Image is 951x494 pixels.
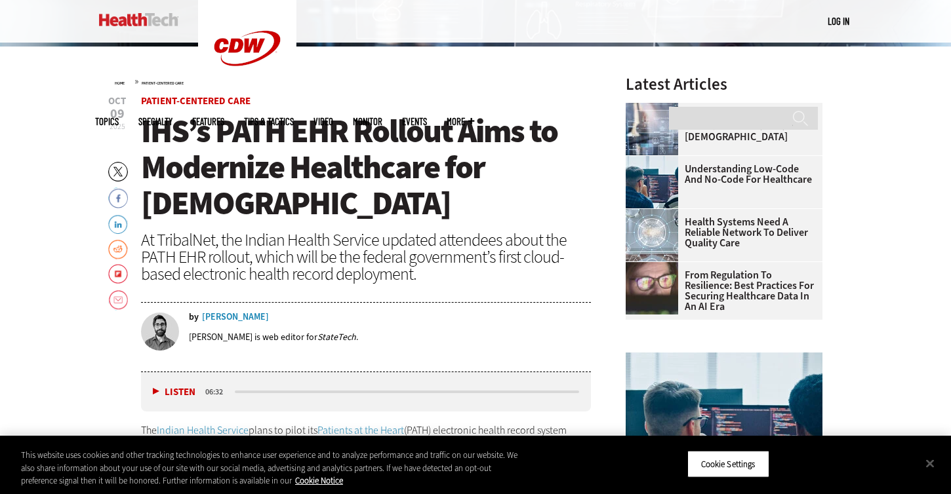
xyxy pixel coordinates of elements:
a: Indian Health Service [157,423,249,437]
img: Coworkers coding [626,156,678,208]
img: woman wearing glasses looking at healthcare data on screen [626,262,678,314]
span: by [189,313,199,322]
div: This website uses cookies and other tracking technologies to enhance user experience and to analy... [21,449,523,487]
a: Log in [828,15,849,27]
img: Electronic health records [626,103,678,155]
span: IHS’s PATH EHR Rollout Aims to Modernize Healthcare for [DEMOGRAPHIC_DATA] [141,109,557,225]
p: The plans to pilot its (PATH) electronic health record system at in [US_STATE] starting summer 20... [141,422,591,489]
a: Tips & Tactics [244,117,294,126]
em: StateTech [317,331,356,343]
a: CDW [198,86,296,100]
img: Healthcare networking [626,209,678,261]
a: MonITor [353,117,382,126]
span: Topics [95,117,119,126]
div: duration [203,386,233,398]
div: At TribalNet, the Indian Health Service updated attendees about the PATH EHR rollout, which will ... [141,231,591,282]
a: More information about your privacy [295,475,343,486]
a: From Regulation to Resilience: Best Practices for Securing Healthcare Data in an AI Era [626,270,815,312]
a: Understanding Low-Code and No-Code for Healthcare [626,164,815,185]
a: Healthcare networking [626,209,685,219]
a: IHS’s PATH EHR Rollout Aims to Modernize Healthcare for [DEMOGRAPHIC_DATA] [626,111,815,142]
a: woman wearing glasses looking at healthcare data on screen [626,262,685,273]
a: [PERSON_NAME] [202,313,269,322]
img: Dominick Sorrentino [141,313,179,351]
a: Events [402,117,427,126]
p: [PERSON_NAME] is web editor for . [189,331,358,343]
button: Close [916,449,944,478]
a: Patients at the Heart [317,423,404,437]
a: Health Systems Need a Reliable Network To Deliver Quality Care [626,217,815,248]
div: User menu [828,14,849,28]
a: Features [192,117,224,126]
button: Listen [153,387,195,397]
img: Home [99,13,178,26]
button: Cookie Settings [687,450,769,478]
a: Video [314,117,333,126]
span: Specialty [138,117,172,126]
div: media player [141,372,591,411]
a: Electronic health records [626,103,685,113]
a: Coworkers coding [626,156,685,166]
span: More [447,117,474,126]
